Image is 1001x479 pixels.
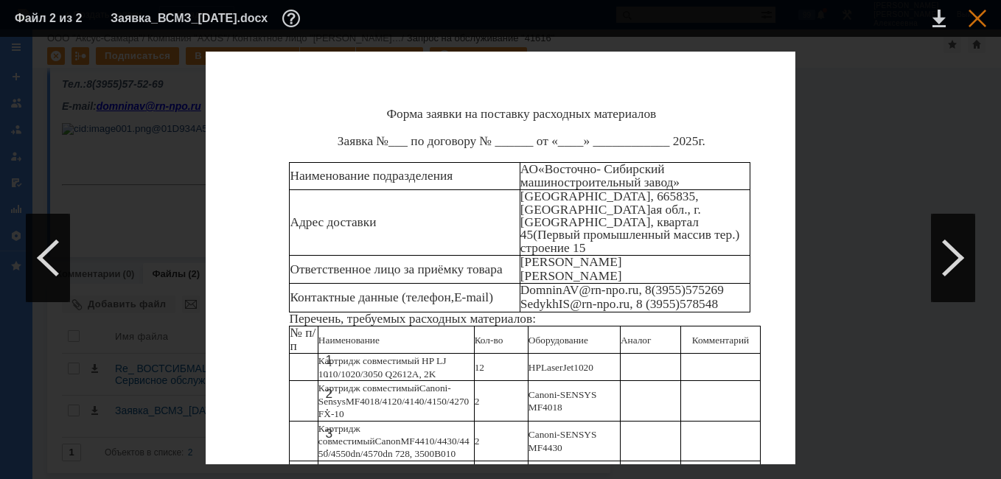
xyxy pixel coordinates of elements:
span: Ответственное лицо за приёмку товара [290,262,502,276]
span: MF4410/4430/4450/4550dn/4570dn 728, 3500B010 [318,436,470,459]
span: Картридж совместимый HP LJ 1010/1020/3050 Q2612A, 2K [318,355,446,379]
span: i-SENSYS MF4018 [529,389,597,413]
div: Предыдущий файл [26,214,70,302]
span: АО [520,162,538,176]
span: - Сибирский машиностроительный завод» [520,162,680,189]
span: MF4018/4120/4140/4150/4270 [346,396,469,407]
span: Sensys [318,396,346,407]
span: , 8 (3955) [629,297,680,311]
span: : [31,382,35,394]
span: « [538,162,545,176]
span: 5 [692,134,699,148]
span: . [625,283,628,297]
span: 8(3955)57-52-69 [24,360,101,371]
span: Заявка №___ по договору № ______ от «____» ____________ 202 [338,134,692,148]
span: ридж совместимый [338,382,419,394]
div: Файл 2 из 2 [15,13,88,24]
span: npo [606,283,625,297]
span: Восточно [545,162,597,176]
span: DomninAV [520,283,579,297]
span: [PERSON_NAME] [520,269,622,283]
span: @ [83,382,94,394]
span: - [601,283,606,297]
span: i- [445,382,451,394]
div: Скачать файл [932,10,946,27]
span: @ [579,283,590,297]
span: Оборудование [529,335,588,346]
span: (Первый промышленный массив тер.) строение 15 [520,228,740,254]
div: Заявка_ВСМЗ_[DATE].docx [111,10,304,27]
span: HP [529,362,541,373]
span: SedykhIS [520,297,570,311]
a: domninav@rn-npo.ru [35,382,139,394]
span: @ [570,297,582,311]
span: Наименование подразделения [290,169,453,183]
span: [GEOGRAPHIC_DATA], 665835, [GEOGRAPHIC_DATA] [520,189,699,216]
span: Аналог [621,335,652,346]
span: 1020 [573,362,593,373]
span: Форма заявки на поставку расходных материалов [386,107,656,121]
span: ая обл., г. [GEOGRAPHIC_DATA], квартал 45 [520,203,701,242]
span: г. [698,134,705,148]
span: . [615,297,618,311]
div: Дополнительная информация о файле (F11) [282,10,304,27]
span: № п/п [290,326,315,352]
span: npo [596,297,615,311]
span: mail [466,290,489,304]
span: mail [10,382,31,394]
span: ru [619,297,629,311]
span: Адрес доставки [290,215,376,229]
span: 578548 [680,297,718,311]
span: Комментарий [692,335,749,346]
span: Canon [419,382,445,394]
span: 2 [475,396,480,407]
span: 2 [479,362,484,373]
span: Наименование [318,335,380,346]
span: 1 [475,362,480,373]
span: Canon [375,436,401,447]
span: rn [582,297,592,311]
span: E [454,290,462,304]
span: - [103,382,107,394]
span: ru [628,283,638,297]
span: FX-10 [318,408,344,419]
span: Картридж совместимый [318,423,375,447]
span: 2 [475,436,480,447]
span: - [593,297,597,311]
span: Canon [529,389,554,400]
span: ) [489,290,493,304]
div: Закрыть окно (Esc) [969,10,986,27]
span: i-SENSYS MF4430 [529,429,597,452]
span: , 8(3955)575269 [638,283,724,297]
span: 1. [325,352,332,380]
span: Карт [318,382,338,394]
span: - [7,382,10,394]
span: LaserJet [541,362,573,373]
span: Перечень, требуемых расходных материалов: [289,312,536,326]
div: Следующий файл [931,214,975,302]
span: Кол-во [475,335,503,346]
span: - [462,290,467,304]
span: . [126,382,129,394]
span: [PERSON_NAME] [520,255,622,269]
span: rn [590,283,601,297]
span: Контактные данные (телефон, [290,290,454,304]
span: Canon [529,429,554,440]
